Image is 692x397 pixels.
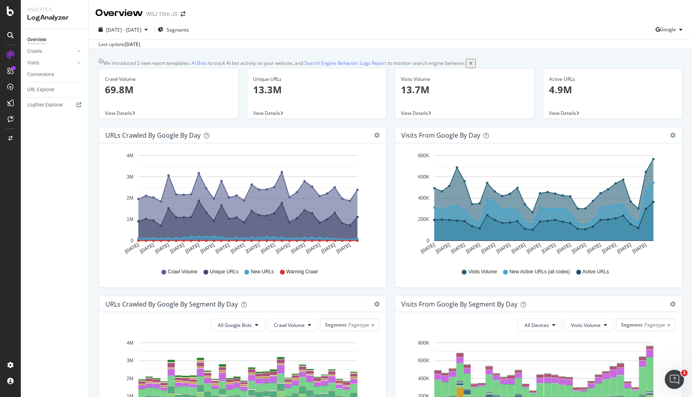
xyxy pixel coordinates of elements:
[127,174,133,180] text: 3M
[167,26,189,33] span: Segments
[549,83,676,96] p: 4.9M
[27,86,83,94] a: URL Explorer
[99,59,682,68] div: info banner
[105,131,201,139] div: URLs Crawled by Google by day
[95,23,151,36] button: [DATE] - [DATE]
[127,340,133,346] text: 4M
[466,59,476,68] button: close banner
[146,10,177,18] div: WSJ 10m JS
[401,300,517,308] div: Visits from Google By Segment By Day
[286,269,318,275] span: Warning Crawl
[541,242,557,255] text: [DATE]
[374,301,380,307] div: gear
[616,242,632,255] text: [DATE]
[124,242,140,255] text: [DATE]
[435,242,451,255] text: [DATE]
[253,76,380,83] div: Unique URLs
[325,321,346,328] span: Segment
[601,242,617,255] text: [DATE]
[127,217,133,223] text: 1M
[211,319,265,331] button: All Google Bots
[267,319,318,331] button: Crawl Volume
[105,83,232,96] p: 69.8M
[549,76,676,83] div: Active URLs
[418,174,429,180] text: 600K
[127,358,133,364] text: 3M
[251,269,274,275] span: New URLs
[105,300,238,308] div: URLs Crawled by Google By Segment By Day
[418,153,429,158] text: 800K
[95,6,143,20] div: Overview
[632,242,648,255] text: [DATE]
[418,196,429,201] text: 400K
[139,242,155,255] text: [DATE]
[401,110,428,116] span: View Details
[274,322,305,329] span: Crawl Volume
[127,376,133,381] text: 2M
[336,242,352,255] text: [DATE]
[168,269,197,275] span: Crawl Volume
[621,321,642,328] span: Segment
[27,47,75,56] a: Crawls
[27,86,54,94] div: URL Explorer
[401,76,528,83] div: Visits Volume
[27,70,54,79] div: Conversions
[304,59,386,67] a: Search Engine Behavior: Logs Report
[586,242,602,255] text: [DATE]
[656,23,686,36] button: Google
[253,110,280,116] span: View Details
[199,242,215,255] text: [DATE]
[418,217,429,223] text: 200K
[644,321,665,328] span: Pagetype
[495,242,511,255] text: [DATE]
[401,83,528,96] p: 13.7M
[105,150,380,261] svg: A chart.
[426,238,429,244] text: 0
[670,301,676,307] div: gear
[215,242,231,255] text: [DATE]
[245,242,261,255] text: [DATE]
[401,131,480,139] div: Visits from Google by day
[154,242,170,255] text: [DATE]
[418,358,429,364] text: 600K
[218,322,252,329] span: All Google Bots
[27,59,39,67] div: Visits
[290,242,306,255] text: [DATE]
[106,26,141,33] span: [DATE] - [DATE]
[105,110,132,116] span: View Details
[420,242,436,255] text: [DATE]
[660,26,676,33] span: Google
[564,319,614,331] button: Visits Volume
[348,321,369,328] span: Pagetype
[571,242,587,255] text: [DATE]
[670,132,676,138] div: gear
[583,269,609,275] span: Active URLs
[511,242,527,255] text: [DATE]
[99,41,140,48] div: Last update
[525,322,549,329] span: All Devices
[27,36,83,44] a: Overview
[549,110,576,116] span: View Details
[210,269,238,275] span: Unique URLs
[468,269,497,275] span: Visits Volume
[275,242,291,255] text: [DATE]
[169,242,185,255] text: [DATE]
[374,132,380,138] div: gear
[191,59,207,67] a: AI Bots
[27,6,82,13] div: Analytics
[27,47,42,56] div: Crawls
[518,319,562,331] button: All Devices
[260,242,276,255] text: [DATE]
[465,242,481,255] text: [DATE]
[27,36,46,44] div: Overview
[131,238,133,244] text: 0
[418,376,429,381] text: 400K
[401,150,676,261] svg: A chart.
[158,23,189,36] button: Segments
[681,370,688,376] span: 1
[103,59,466,68] div: We introduced 2 new report templates: to track AI bot activity on your website, and to monitor se...
[571,322,601,329] span: Visits Volume
[27,101,63,109] div: Logfiles Explorer
[105,76,232,83] div: Crawl Volume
